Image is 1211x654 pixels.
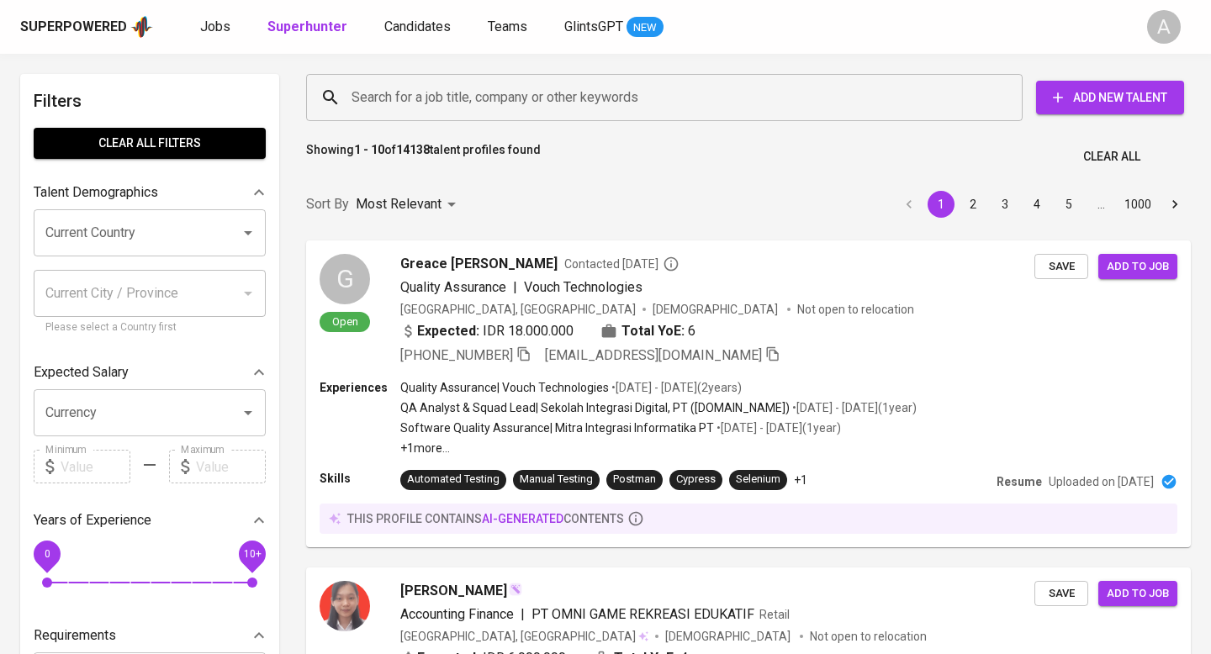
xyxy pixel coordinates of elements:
[407,472,500,488] div: Automated Testing
[400,301,636,318] div: [GEOGRAPHIC_DATA], [GEOGRAPHIC_DATA]
[1147,10,1181,44] div: A
[488,17,531,38] a: Teams
[1049,473,1154,490] p: Uploaded on [DATE]
[520,472,593,488] div: Manual Testing
[325,314,365,329] span: Open
[61,450,130,483] input: Value
[688,321,695,341] span: 6
[1107,257,1169,277] span: Add to job
[130,14,153,40] img: app logo
[1034,581,1088,607] button: Save
[44,548,50,560] span: 0
[34,356,266,389] div: Expected Salary
[1087,196,1114,213] div: …
[794,472,807,488] p: +1
[676,472,716,488] div: Cypress
[400,347,513,363] span: [PHONE_NUMBER]
[759,608,790,621] span: Retail
[400,606,514,622] span: Accounting Finance
[34,362,129,382] p: Expected Salary
[47,133,252,154] span: Clear All filters
[267,18,347,34] b: Superhunter
[384,17,454,38] a: Candidates
[34,625,116,646] p: Requirements
[1050,87,1171,108] span: Add New Talent
[1098,581,1177,607] button: Add to job
[320,470,400,487] p: Skills
[810,628,927,645] p: Not open to relocation
[400,279,506,295] span: Quality Assurance
[400,379,609,396] p: Quality Assurance | Vouch Technologies
[34,87,266,114] h6: Filters
[34,619,266,652] div: Requirements
[997,473,1042,490] p: Resume
[524,279,643,295] span: Vouch Technologies
[1076,141,1147,172] button: Clear All
[531,606,754,622] span: PT OMNI GAME REKREASI EDUKATIF
[200,18,230,34] span: Jobs
[200,17,234,38] a: Jobs
[609,379,742,396] p: • [DATE] - [DATE] ( 2 years )
[992,191,1018,218] button: Go to page 3
[613,472,656,488] div: Postman
[320,581,370,631] img: 8250535939fa5792aa203ba8961a6a05.png
[400,581,507,601] span: [PERSON_NAME]
[482,512,563,525] span: AI-generated
[196,450,266,483] input: Value
[320,254,370,304] div: G
[564,18,623,34] span: GlintsGPT
[45,319,254,336] p: Please select a Country first
[1083,146,1140,167] span: Clear All
[236,221,260,245] button: Open
[928,191,955,218] button: page 1
[1107,584,1169,604] span: Add to job
[34,510,151,530] p: Years of Experience
[564,17,664,38] a: GlintsGPT NEW
[621,321,685,341] b: Total YoE:
[1023,191,1050,218] button: Go to page 4
[400,419,714,436] p: Software Quality Assurance | Mitra Integrasi Informatika PT
[797,301,914,318] p: Not open to relocation
[653,301,780,318] span: [DEMOGRAPHIC_DATA]
[714,419,841,436] p: • [DATE] - [DATE] ( 1 year )
[236,401,260,425] button: Open
[488,18,527,34] span: Teams
[1034,254,1088,280] button: Save
[1036,81,1184,114] button: Add New Talent
[1043,257,1080,277] span: Save
[384,18,451,34] span: Candidates
[1098,254,1177,280] button: Add to job
[960,191,986,218] button: Go to page 2
[34,128,266,159] button: Clear All filters
[417,321,479,341] b: Expected:
[627,19,664,36] span: NEW
[665,628,793,645] span: [DEMOGRAPHIC_DATA]
[20,18,127,37] div: Superpowered
[20,14,153,40] a: Superpoweredapp logo
[306,141,541,172] p: Showing of talent profiles found
[400,628,648,645] div: [GEOGRAPHIC_DATA], [GEOGRAPHIC_DATA]
[354,143,384,156] b: 1 - 10
[400,254,558,274] span: Greace [PERSON_NAME]
[513,277,517,298] span: |
[1055,191,1082,218] button: Go to page 5
[267,17,351,38] a: Superhunter
[400,321,574,341] div: IDR 18.000.000
[736,472,780,488] div: Selenium
[509,583,522,596] img: magic_wand.svg
[34,176,266,209] div: Talent Demographics
[34,182,158,203] p: Talent Demographics
[320,379,400,396] p: Experiences
[356,194,442,214] p: Most Relevant
[400,399,790,416] p: QA Analyst & Squad Lead | Sekolah Integrasi Digital, PT ([DOMAIN_NAME])
[306,240,1191,547] a: GOpenGreace [PERSON_NAME]Contacted [DATE]Quality Assurance|Vouch Technologies[GEOGRAPHIC_DATA], [...
[564,256,680,272] span: Contacted [DATE]
[306,194,349,214] p: Sort By
[396,143,430,156] b: 14138
[663,256,680,272] svg: By Batam recruiter
[356,189,462,220] div: Most Relevant
[1043,584,1080,604] span: Save
[34,504,266,537] div: Years of Experience
[243,548,261,560] span: 10+
[893,191,1191,218] nav: pagination navigation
